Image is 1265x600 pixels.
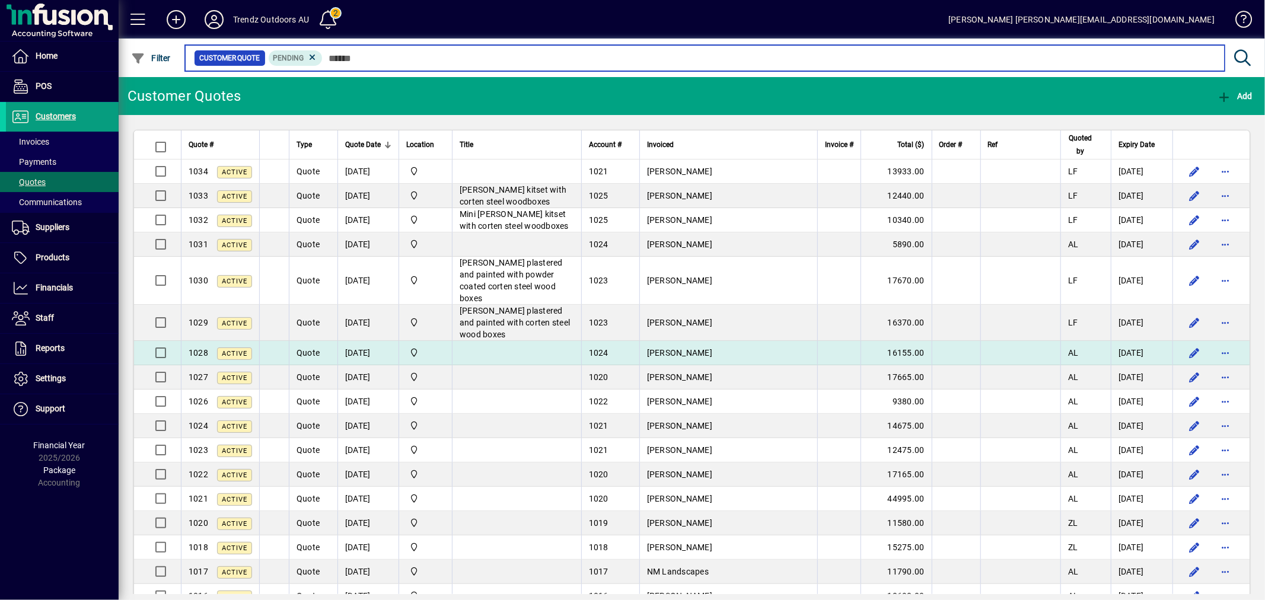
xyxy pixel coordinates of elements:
td: 14675.00 [861,414,932,438]
button: Edit [1185,513,1204,532]
div: Customer Quotes [128,87,241,106]
span: AL [1068,445,1079,455]
div: Order # [939,138,973,151]
td: [DATE] [1111,560,1172,584]
span: Active [222,320,247,327]
span: Active [222,350,247,358]
span: [PERSON_NAME] [647,397,712,406]
span: 1026 [189,397,208,406]
span: LF [1068,318,1078,327]
span: Central [406,516,445,529]
span: Active [222,471,247,479]
span: LF [1068,167,1078,176]
span: NM Landscapes [647,567,709,576]
span: Quote [297,215,320,225]
span: 1027 [189,372,208,382]
span: Quote [297,567,320,576]
span: Filter [131,53,171,63]
div: Quote # [189,138,252,151]
span: Active [222,544,247,552]
td: 16370.00 [861,305,932,341]
a: Products [6,243,119,273]
td: [DATE] [1111,462,1172,487]
span: [PERSON_NAME] plastered and painted with corten steel wood boxes [460,306,570,339]
span: Central [406,371,445,384]
span: Account # [589,138,622,151]
td: [DATE] [1111,184,1172,208]
span: Active [222,193,247,200]
span: [PERSON_NAME] [647,470,712,479]
span: Home [36,51,58,60]
div: Expiry Date [1119,138,1165,151]
span: 1023 [189,445,208,455]
span: Location [406,138,434,151]
span: Quote [297,240,320,249]
button: Edit [1185,392,1204,411]
button: More options [1216,489,1235,508]
span: POS [36,81,52,91]
span: Quote [297,318,320,327]
span: [PERSON_NAME] [647,518,712,528]
span: Central [406,274,445,287]
span: 1025 [589,191,608,200]
button: Edit [1185,489,1204,508]
span: Title [460,138,473,151]
span: [PERSON_NAME] [647,445,712,455]
td: [DATE] [337,462,399,487]
span: LF [1068,215,1078,225]
div: Account # [589,138,632,151]
td: [DATE] [337,159,399,184]
a: Communications [6,192,119,212]
span: Central [406,565,445,578]
button: More options [1216,538,1235,557]
div: Quoted by [1068,132,1104,158]
span: Invoice # [825,138,853,151]
span: 1021 [589,421,608,430]
span: Expiry Date [1119,138,1155,151]
span: Suppliers [36,222,69,232]
button: More options [1216,513,1235,532]
span: Central [406,346,445,359]
span: [PERSON_NAME] [647,542,712,552]
span: [PERSON_NAME] [647,276,712,285]
span: LF [1068,276,1078,285]
td: 5890.00 [861,232,932,257]
span: Quote [297,276,320,285]
td: 16155.00 [861,341,932,365]
button: Edit [1185,441,1204,459]
span: Central [406,468,445,481]
span: 1022 [189,470,208,479]
span: [PERSON_NAME] [647,215,712,225]
td: [DATE] [337,208,399,232]
span: 1031 [189,240,208,249]
span: Central [406,165,445,178]
span: Invoiced [647,138,674,151]
span: Quote [297,372,320,382]
span: Central [406,238,445,251]
span: Central [406,189,445,202]
span: Quote [297,191,320,200]
td: 12440.00 [861,184,932,208]
span: [PERSON_NAME] [647,167,712,176]
button: More options [1216,392,1235,411]
span: Ref [988,138,998,151]
span: Active [222,168,247,176]
button: More options [1216,465,1235,484]
span: AL [1068,397,1079,406]
a: Financials [6,273,119,303]
td: 17165.00 [861,462,932,487]
span: Settings [36,374,66,383]
button: Edit [1185,313,1204,332]
td: 13933.00 [861,159,932,184]
a: Invoices [6,132,119,152]
button: More options [1216,210,1235,229]
mat-chip: Pending Status: Pending [269,50,323,66]
span: ZL [1068,518,1078,528]
span: 1024 [589,240,608,249]
a: Home [6,42,119,71]
td: [DATE] [337,305,399,341]
span: AL [1068,421,1079,430]
span: 1021 [589,167,608,176]
td: [DATE] [337,438,399,462]
td: [DATE] [337,365,399,390]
